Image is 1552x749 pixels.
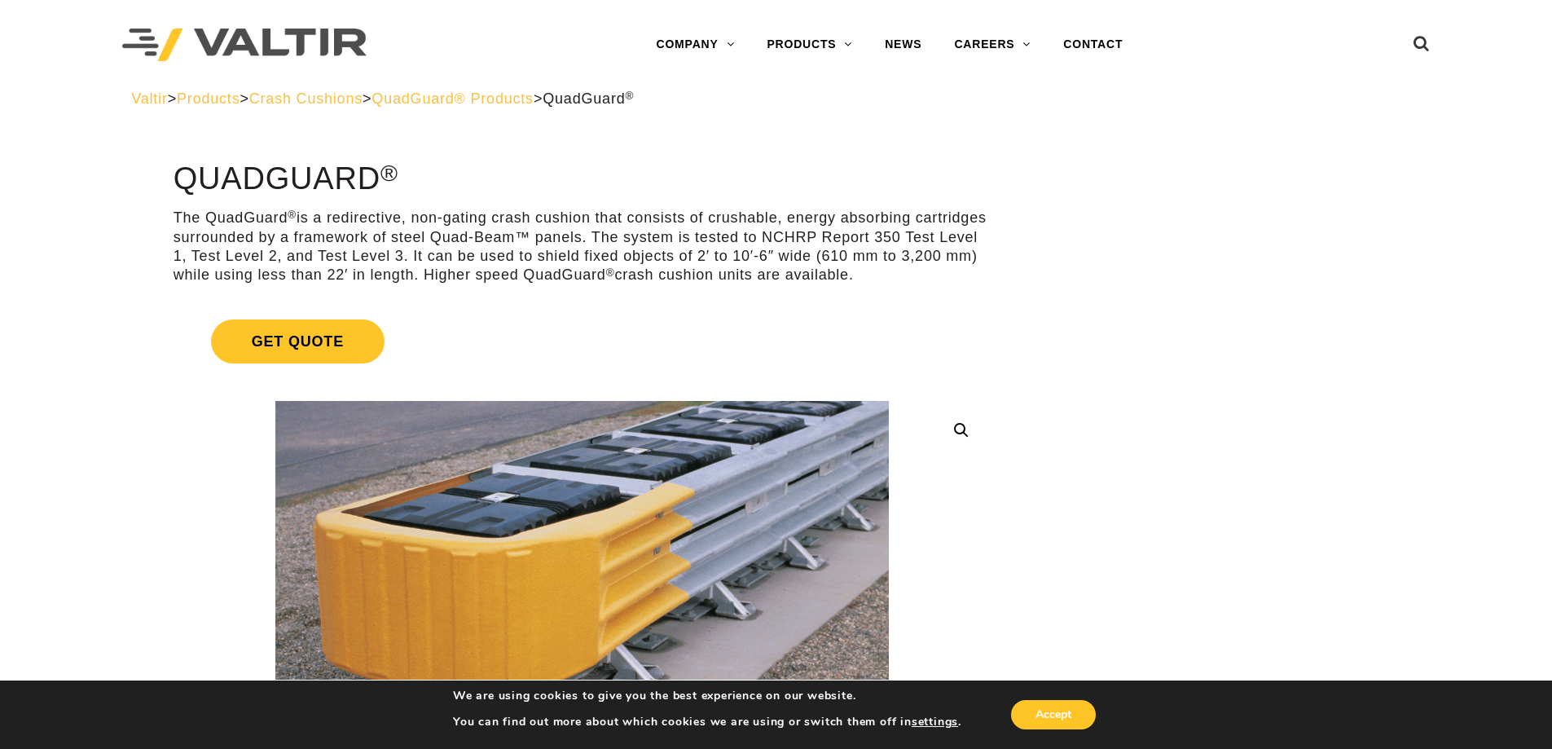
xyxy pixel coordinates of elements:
[288,209,297,221] sup: ®
[177,90,240,107] a: Products
[131,90,167,107] a: Valtir
[1011,700,1096,729] button: Accept
[640,29,750,61] a: COMPANY
[543,90,634,107] span: QuadGuard
[380,160,398,186] sup: ®
[453,715,961,729] p: You can find out more about which cookies we are using or switch them off in .
[912,715,958,729] button: settings
[131,90,1421,108] div: > > > >
[453,689,961,703] p: We are using cookies to give you the best experience on our website.
[938,29,1047,61] a: CAREERS
[868,29,938,61] a: NEWS
[249,90,363,107] a: Crash Cushions
[174,162,991,196] h1: QuadGuard
[174,300,991,383] a: Get Quote
[1047,29,1139,61] a: CONTACT
[372,90,534,107] a: QuadGuard® Products
[626,90,635,102] sup: ®
[122,29,367,62] img: Valtir
[606,267,615,279] sup: ®
[211,319,385,363] span: Get Quote
[174,209,991,285] p: The QuadGuard is a redirective, non-gating crash cushion that consists of crushable, energy absor...
[750,29,868,61] a: PRODUCTS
